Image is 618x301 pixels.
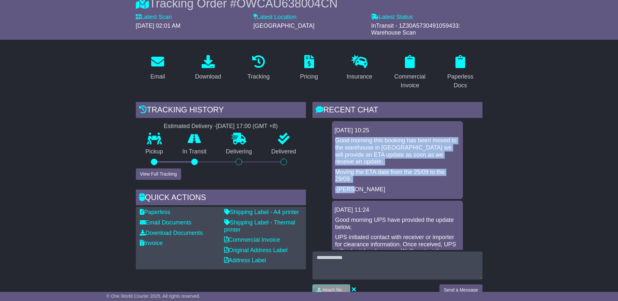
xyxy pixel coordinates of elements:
div: Email [150,72,165,81]
div: Tracking [247,72,269,81]
a: Commercial Invoice [388,53,432,92]
label: Latest Scan [136,14,172,21]
a: Tracking [243,53,274,83]
label: Latest Location [253,14,296,21]
p: Delivered [262,148,306,155]
a: Paperless [140,209,170,215]
div: Commercial Invoice [392,72,428,90]
a: Insurance [342,53,377,83]
p: Moving the ETA date from the 25/09 to the 29/09. [335,169,460,183]
a: Shipping Label - Thermal printer [224,219,295,233]
a: Download [191,53,225,83]
a: Address Label [224,257,266,264]
div: Paperless Docs [443,72,478,90]
div: RECENT CHAT [312,102,482,120]
a: Invoice [140,240,163,246]
div: Tracking history [136,102,306,120]
button: Send a Message [439,284,482,296]
a: Paperless Docs [438,53,482,92]
p: Good morning UPS have provided the update below, [335,217,460,231]
span: [GEOGRAPHIC_DATA] [253,22,314,29]
a: Download Documents [140,230,203,236]
div: Estimated Delivery - [136,123,306,130]
div: Quick Actions [136,190,306,207]
div: [DATE] 17:00 (GMT +8) [216,123,278,130]
p: -[PERSON_NAME] [335,186,460,193]
p: Delivering [216,148,262,155]
p: Good morning this booking has been moved to the warehouse in [GEOGRAPHIC_DATA] we will provide an... [335,137,460,165]
a: Pricing [296,53,322,83]
span: [DATE] 02:01 AM [136,22,181,29]
span: © One World Courier 2025. All rights reserved. [106,294,200,299]
p: In Transit [173,148,216,155]
div: [DATE] 11:24 [335,207,460,214]
div: Pricing [300,72,318,81]
span: InTransit - 1Z30A5730491059433: Warehouse Scan [371,22,460,36]
a: Commercial Invoice [224,236,280,243]
div: [DATE] 10:25 [335,127,460,134]
a: Email Documents [140,219,192,226]
a: Email [146,53,169,83]
a: Original Address Label [224,247,288,253]
div: Insurance [347,72,372,81]
a: Shipping Label - A4 printer [224,209,299,215]
label: Latest Status [371,14,413,21]
p: Pickup [136,148,173,155]
button: View Full Tracking [136,168,181,180]
p: UPS initiated contact with receiver or importer for clearance information. Once received, UPS wil... [335,234,460,276]
div: Download [195,72,221,81]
